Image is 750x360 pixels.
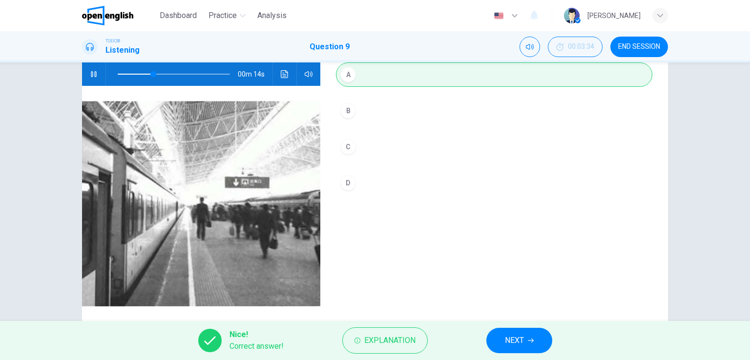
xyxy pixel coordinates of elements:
[105,44,140,56] h1: Listening
[486,328,552,353] button: NEXT
[277,62,292,86] button: Click to see the audio transcription
[82,6,156,25] a: OpenEnglish logo
[208,10,237,21] span: Practice
[310,41,350,53] h1: Question 9
[160,10,197,21] span: Dashboard
[520,37,540,57] div: Mute
[342,327,428,354] button: Explanation
[493,12,505,20] img: en
[205,7,250,24] button: Practice
[156,7,201,24] button: Dashboard
[229,329,284,340] span: Nice!
[548,37,603,57] div: Hide
[505,334,524,347] span: NEXT
[253,7,291,24] button: Analysis
[587,10,641,21] div: [PERSON_NAME]
[229,340,284,352] span: Correct answer!
[105,38,120,44] span: TOEIC®
[364,334,416,347] span: Explanation
[82,6,133,25] img: OpenEnglish logo
[618,43,660,51] span: END SESSION
[610,37,668,57] button: END SESSION
[564,8,580,23] img: Profile picture
[568,43,594,51] span: 00:03:34
[257,10,287,21] span: Analysis
[548,37,603,57] button: 00:03:34
[82,86,320,323] img: Photographs
[238,62,272,86] span: 00m 14s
